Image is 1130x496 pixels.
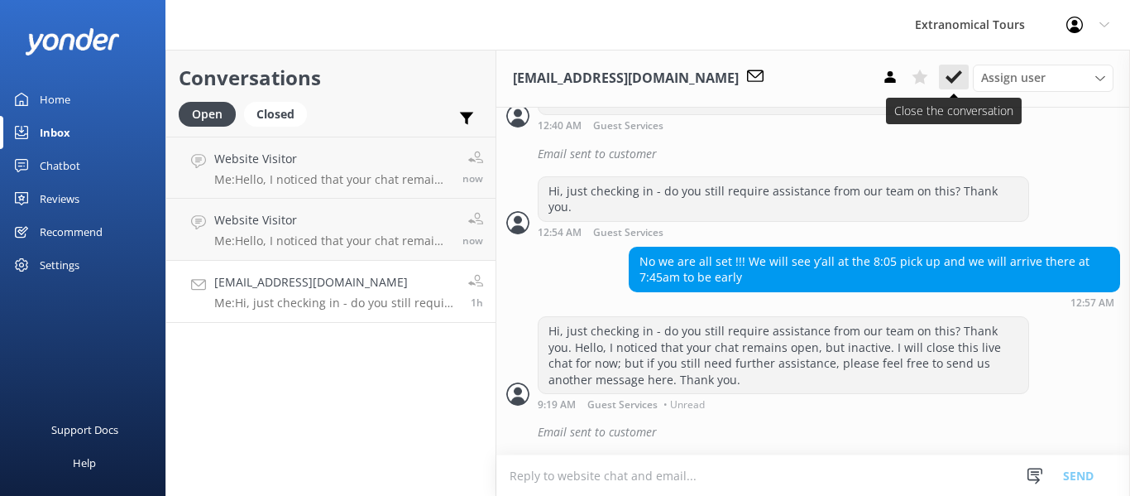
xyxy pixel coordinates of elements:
div: Help [73,446,96,479]
h3: [EMAIL_ADDRESS][DOMAIN_NAME] [513,68,739,89]
span: Sep 09 2025 07:26pm (UTC -07:00) America/Tijuana [462,171,483,185]
a: [EMAIL_ADDRESS][DOMAIN_NAME]Me:Hi, just checking in - do you still require assistance from our te... [166,261,496,323]
p: Me: Hello, I noticed that your chat remains open, but inactive. I will close this live chat for n... [214,234,450,248]
div: Recommend [40,215,103,248]
div: Hi, just checking in - do you still require assistance from our team on this? Thank you. Hello, I... [539,317,1028,393]
div: Sep 09 2025 09:54am (UTC -07:00) America/Tijuana [538,226,1029,238]
div: Reviews [40,182,79,215]
h2: Conversations [179,62,483,94]
strong: 12:54 AM [538,228,582,238]
a: Open [179,104,244,123]
div: Support Docs [51,413,118,446]
div: Open [179,102,236,127]
strong: 9:19 AM [538,400,576,410]
h4: Website Visitor [214,150,450,168]
div: Closed [244,102,307,127]
div: Chatbot [40,149,80,182]
span: Sep 09 2025 06:19pm (UTC -07:00) America/Tijuana [471,296,483,310]
span: Guest Services [593,228,663,238]
div: Sep 09 2025 09:57am (UTC -07:00) America/Tijuana [629,296,1120,308]
div: Home [40,83,70,116]
div: Assign User [973,65,1113,91]
p: Me: Hello, I noticed that your chat remains open, but inactive. I will close this live chat for n... [214,172,450,187]
span: Guest Services [593,121,663,132]
a: Website VisitorMe:Hello, I noticed that your chat remains open, but inactive. I will close this l... [166,199,496,261]
div: Sep 09 2025 09:40am (UTC -07:00) America/Tijuana [538,119,951,132]
div: Hi, just checking in - do you still require assistance from our team on this? Thank you. [539,177,1028,221]
div: Inbox [40,116,70,149]
strong: 12:40 AM [538,121,582,132]
div: 2025-09-10T01:23:22.997 [506,418,1120,446]
h4: [EMAIL_ADDRESS][DOMAIN_NAME] [214,273,456,291]
span: Guest Services [587,400,658,410]
div: No we are all set !!! We will see y’all at the 8:05 pick up and we will arrive there at 7:45am to... [630,248,1119,291]
div: Sep 09 2025 06:19pm (UTC -07:00) America/Tijuana [538,398,1029,410]
a: Closed [244,104,315,123]
span: • Unread [663,400,705,410]
a: Website VisitorMe:Hello, I noticed that your chat remains open, but inactive. I will close this l... [166,137,496,199]
img: yonder-white-logo.png [25,28,120,55]
div: Settings [40,248,79,282]
div: Email sent to customer [538,418,1120,446]
p: Me: Hi, just checking in - do you still require assistance from our team on this? Thank you. Hell... [214,296,456,311]
div: 2025-09-09T16:44:23.460 [506,140,1120,168]
h4: Website Visitor [214,211,450,229]
div: Email sent to customer [538,140,1120,168]
span: Sep 09 2025 07:26pm (UTC -07:00) America/Tijuana [462,234,483,248]
span: Assign user [981,69,1046,87]
strong: 12:57 AM [1070,298,1114,308]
